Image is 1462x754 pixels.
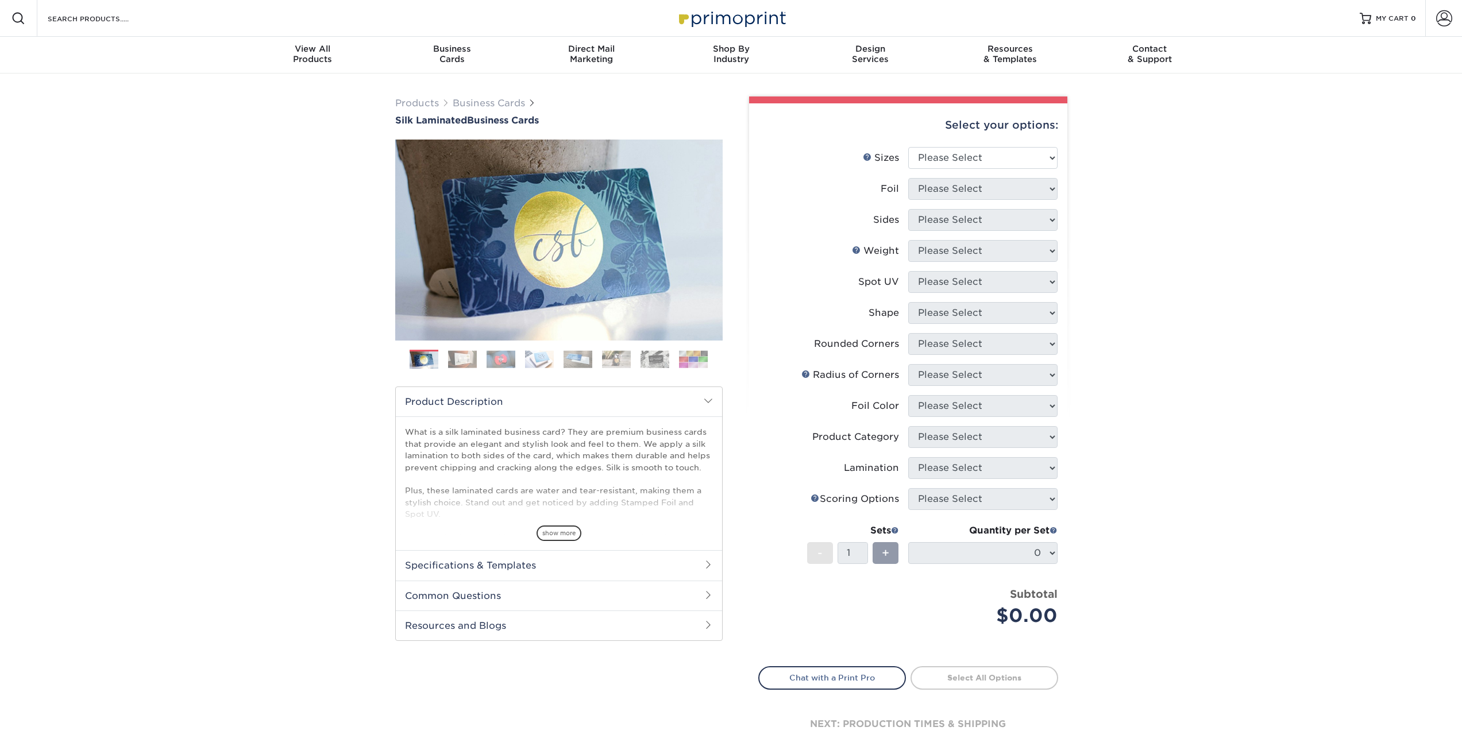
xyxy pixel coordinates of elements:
[405,426,713,613] p: What is a silk laminated business card? They are premium business cards that provide an elegant a...
[395,115,467,126] span: Silk Laminated
[1010,587,1058,600] strong: Subtotal
[487,350,515,368] img: Business Cards 03
[382,44,522,54] span: Business
[537,525,581,541] span: show more
[641,350,669,368] img: Business Cards 07
[522,44,661,64] div: Marketing
[1080,44,1220,54] span: Contact
[940,44,1080,54] span: Resources
[661,44,801,64] div: Industry
[382,44,522,64] div: Cards
[243,37,383,74] a: View AllProducts
[522,37,661,74] a: Direct MailMarketing
[525,350,554,368] img: Business Cards 04
[564,350,592,368] img: Business Cards 05
[801,44,940,64] div: Services
[807,524,899,538] div: Sets
[522,44,661,54] span: Direct Mail
[674,6,789,30] img: Primoprint
[908,524,1058,538] div: Quantity per Set
[1080,37,1220,74] a: Contact& Support
[396,387,722,416] h2: Product Description
[817,544,823,562] span: -
[869,306,899,320] div: Shape
[382,37,522,74] a: BusinessCards
[852,244,899,258] div: Weight
[1376,14,1409,24] span: MY CART
[47,11,159,25] input: SEARCH PRODUCTS.....
[602,350,631,368] img: Business Cards 06
[661,44,801,54] span: Shop By
[396,581,722,610] h2: Common Questions
[851,399,899,413] div: Foil Color
[873,213,899,227] div: Sides
[801,368,899,382] div: Radius of Corners
[940,37,1080,74] a: Resources& Templates
[679,350,708,368] img: Business Cards 08
[940,44,1080,64] div: & Templates
[395,76,723,404] img: Silk Laminated 01
[882,544,889,562] span: +
[812,430,899,444] div: Product Category
[1080,44,1220,64] div: & Support
[811,492,899,506] div: Scoring Options
[911,666,1058,689] a: Select All Options
[917,602,1058,629] div: $0.00
[395,98,439,109] a: Products
[814,337,899,351] div: Rounded Corners
[661,37,801,74] a: Shop ByIndustry
[881,182,899,196] div: Foil
[448,350,477,368] img: Business Cards 02
[858,275,899,289] div: Spot UV
[1411,14,1416,22] span: 0
[243,44,383,64] div: Products
[863,151,899,165] div: Sizes
[396,610,722,640] h2: Resources and Blogs
[758,103,1058,147] div: Select your options:
[758,666,906,689] a: Chat with a Print Pro
[396,550,722,580] h2: Specifications & Templates
[801,44,940,54] span: Design
[395,115,723,126] a: Silk LaminatedBusiness Cards
[801,37,940,74] a: DesignServices
[844,461,899,475] div: Lamination
[453,98,525,109] a: Business Cards
[243,44,383,54] span: View All
[395,115,723,126] h1: Business Cards
[410,346,438,374] img: Business Cards 01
